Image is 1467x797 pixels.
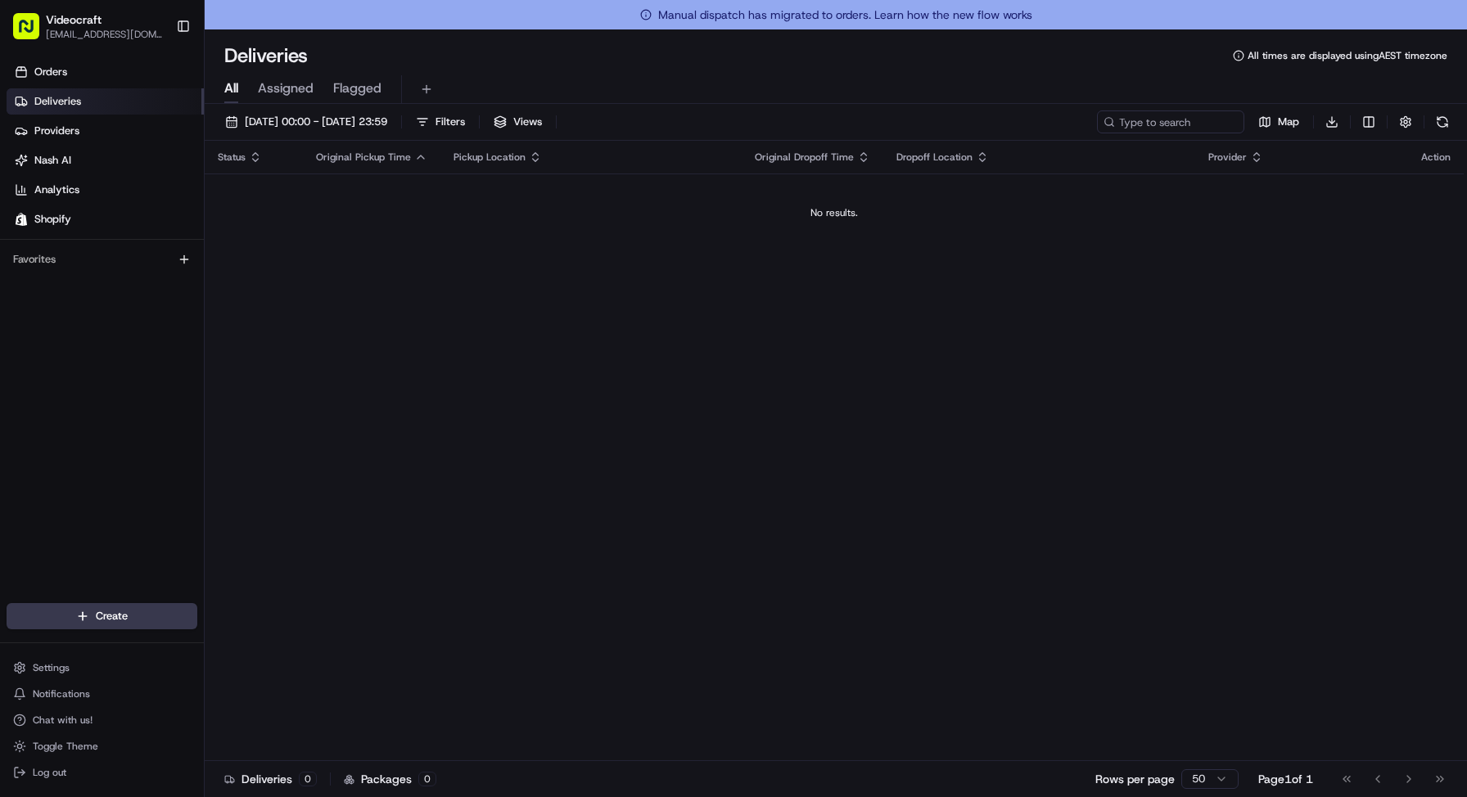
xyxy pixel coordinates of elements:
[333,79,381,98] span: Flagged
[454,151,526,164] span: Pickup Location
[258,79,314,98] span: Assigned
[486,110,549,133] button: Views
[1258,771,1313,787] div: Page 1 of 1
[7,59,204,85] a: Orders
[245,115,387,129] span: [DATE] 00:00 - [DATE] 23:59
[7,246,197,272] div: Favorites
[15,213,28,226] img: Shopify logo
[224,79,238,98] span: All
[1278,115,1299,129] span: Map
[218,110,395,133] button: [DATE] 00:00 - [DATE] 23:59
[1248,49,1447,62] span: All times are displayed using AEST timezone
[7,147,204,173] a: Nash AI
[33,714,93,727] span: Chat with us!
[224,771,317,787] div: Deliveries
[7,206,204,232] a: Shopify
[1095,771,1175,787] p: Rows per page
[7,709,197,732] button: Chat with us!
[7,603,197,629] button: Create
[46,11,102,28] button: Videocraft
[7,88,204,115] a: Deliveries
[34,65,67,79] span: Orders
[33,687,90,700] span: Notifications
[7,761,197,784] button: Log out
[7,177,204,203] a: Analytics
[34,182,79,197] span: Analytics
[211,206,1457,219] div: No results.
[896,151,973,164] span: Dropoff Location
[33,661,70,674] span: Settings
[1208,151,1247,164] span: Provider
[34,124,79,138] span: Providers
[34,212,71,227] span: Shopify
[640,7,1032,23] span: Manual dispatch has migrated to orders. Learn how the new flow works
[7,735,197,758] button: Toggle Theme
[7,656,197,679] button: Settings
[299,772,317,786] div: 0
[755,151,854,164] span: Original Dropoff Time
[34,153,71,168] span: Nash AI
[1421,151,1451,164] div: Action
[344,771,436,787] div: Packages
[218,151,246,164] span: Status
[224,43,308,69] h1: Deliveries
[34,94,81,109] span: Deliveries
[96,609,128,624] span: Create
[409,110,472,133] button: Filters
[418,772,436,786] div: 0
[7,682,197,705] button: Notifications
[33,766,66,779] span: Log out
[1097,110,1244,133] input: Type to search
[46,28,163,41] button: [EMAIL_ADDRESS][DOMAIN_NAME]
[513,115,542,129] span: Views
[1431,110,1454,133] button: Refresh
[33,740,98,753] span: Toggle Theme
[436,115,465,129] span: Filters
[7,7,169,46] button: Videocraft[EMAIL_ADDRESS][DOMAIN_NAME]
[1251,110,1307,133] button: Map
[316,151,411,164] span: Original Pickup Time
[7,118,204,144] a: Providers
